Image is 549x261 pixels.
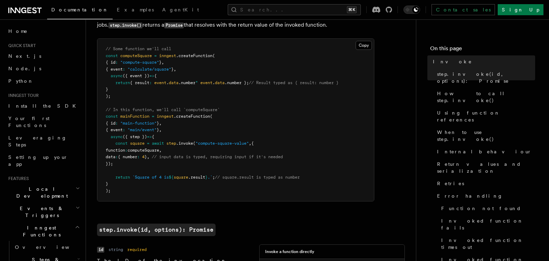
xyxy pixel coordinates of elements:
[106,188,111,193] span: );
[6,224,75,238] span: Inngest Functions
[8,135,67,147] span: Leveraging Steps
[159,127,162,132] span: ,
[434,107,535,126] a: Using function references
[265,249,314,254] h3: Invoke a function directly
[225,80,249,85] span: .number };
[437,90,535,104] span: How to call step.invoke()
[6,202,81,222] button: Events & Triggers
[434,177,535,190] a: Retries
[8,53,41,59] span: Next.js
[106,107,220,112] span: // In this function, we'll call `computeSquare`
[159,53,176,58] span: inngest
[6,50,81,62] a: Next.js
[356,41,372,50] button: Copy
[162,7,199,12] span: AgentKit
[193,141,195,146] span: (
[106,46,171,51] span: // Some function we'll call
[8,66,41,71] span: Node.js
[212,175,215,180] span: ;
[210,114,212,119] span: (
[132,175,169,180] span: `Square of 4 is
[115,121,118,126] span: :
[164,22,184,28] code: Promise
[403,6,420,14] button: Toggle dark mode
[159,60,162,65] span: }
[6,176,29,181] span: Features
[154,80,166,85] span: event
[6,186,76,199] span: Local Development
[97,247,104,253] code: id
[200,80,212,85] span: event
[169,80,178,85] span: data
[8,103,80,109] span: Install the SDK
[137,154,140,159] span: :
[174,67,176,72] span: ,
[437,192,503,199] span: Error handling
[6,151,81,170] a: Setting up your app
[128,148,159,153] span: computeSquare
[438,202,535,215] a: Function not found
[6,132,81,151] a: Leveraging Steps
[106,87,108,92] span: }
[6,112,81,132] a: Your first Functions
[176,53,212,58] span: .createFunction
[120,60,159,65] span: "compute-square"
[228,4,361,15] button: Search...⌘K
[147,154,149,159] span: ,
[441,237,535,251] span: Invoked function times out
[106,181,108,186] span: }
[215,175,300,180] span: // square.result is typed as number
[106,114,118,119] span: const
[113,2,158,19] a: Examples
[123,127,125,132] span: :
[430,44,535,55] h4: On this page
[169,175,174,180] span: ${
[434,126,535,145] a: When to use step.invoke()
[174,175,188,180] span: square
[434,145,535,158] a: Internal behaviour
[108,22,142,28] code: step.invoke()
[433,58,472,65] span: Invoke
[128,127,157,132] span: "main/event"
[127,247,147,252] dd: required
[111,73,123,78] span: async
[432,4,495,15] a: Contact sales
[118,154,137,159] span: { number
[106,60,115,65] span: { id
[117,7,154,12] span: Examples
[8,154,68,167] span: Setting up your app
[106,53,118,58] span: const
[15,244,86,250] span: Overview
[97,224,216,236] a: step.invoke(id, options): Promise
[147,134,152,139] span: =>
[498,4,543,15] a: Sign Up
[434,87,535,107] a: How to call step.invoke()
[106,121,115,126] span: { id
[106,161,113,166] span: });
[162,60,164,65] span: ,
[125,148,128,153] span: :
[145,154,147,159] span: }
[111,134,123,139] span: async
[437,129,535,143] span: When to use step.invoke()
[249,80,339,85] span: // Result typed as { result: number }
[123,134,147,139] span: ({ step })
[6,25,81,37] a: Home
[437,148,532,155] span: Internal behaviour
[47,2,113,19] a: Documentation
[106,67,123,72] span: { event
[347,6,357,13] kbd: ⌘K
[195,141,249,146] span: "compute-square-value"
[437,180,464,187] span: Retries
[434,68,535,87] a: step.invoke(id, options): Promise
[115,154,118,159] span: :
[152,154,283,159] span: // input data is typed, requiring input if it's needed
[130,80,149,85] span: { result
[154,73,157,78] span: {
[434,158,535,177] a: Return values and serialization
[157,127,159,132] span: }
[6,205,76,219] span: Events & Triggers
[6,62,81,75] a: Node.js
[106,148,125,153] span: function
